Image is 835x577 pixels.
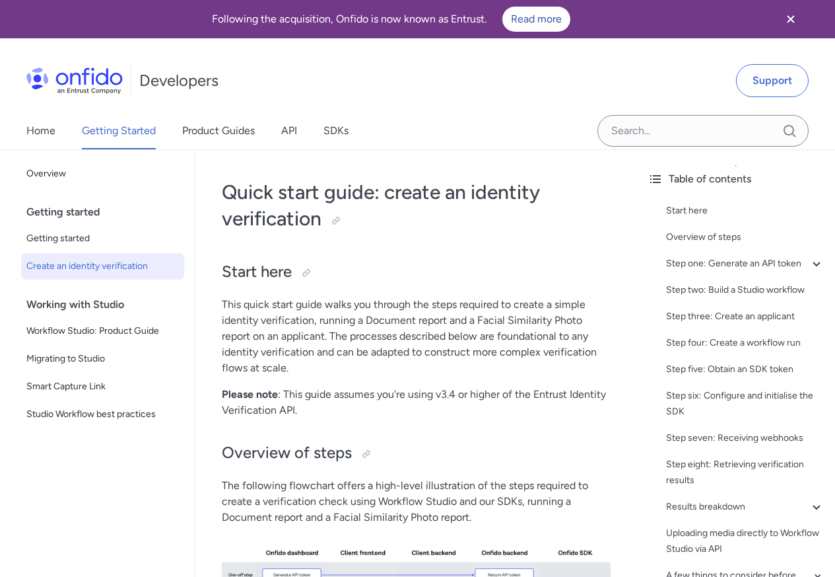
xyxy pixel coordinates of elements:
div: Working with Studio [26,291,189,318]
a: Read more [502,7,570,32]
a: Home [26,112,55,149]
span: Getting started [26,231,179,247]
a: Studio Workflow best practices [21,401,184,428]
h1: Quick start guide: create an identity verification [222,179,611,232]
a: Step eight: Retrieving verification results [666,457,824,488]
input: Onfido search input field [597,115,809,147]
span: Smart Capture Link [26,379,179,395]
p: : This guide assumes you're using v3.4 or higher of the Entrust Identity Verification API. [222,387,611,418]
div: Following the acquisition, Onfido is now known as Entrust. [16,7,766,32]
a: Step three: Create an applicant [666,309,824,325]
a: Step five: Obtain an SDK token [666,362,824,377]
strong: Please note [222,388,278,401]
div: Getting started [26,199,189,225]
span: Create an identity verification [26,258,179,274]
img: Onfido Logo [26,67,123,94]
a: Getting started [21,225,184,252]
span: Overview [26,166,179,182]
a: Create an identity verification [21,253,184,280]
span: Workflow Studio: Product Guide [26,323,179,339]
svg: Close banner [783,11,799,27]
a: Support [736,64,809,97]
p: This quick start guide walks you through the steps required to create a simple identity verificat... [222,297,611,376]
a: Uploading media directly to Workflow Studio via API [666,525,824,557]
a: Start here [666,203,824,219]
a: Results breakdown [666,499,824,515]
p: The following flowchart offers a high-level illustration of the steps required to create a verifi... [222,478,611,525]
span: Migrating to Studio [26,351,179,367]
span: Studio Workflow best practices [26,406,179,422]
a: Step seven: Receiving webhooks [666,430,824,446]
h1: Developers [139,70,218,91]
a: Step two: Build a Studio workflow [666,282,824,298]
h2: Overview of steps [222,442,611,465]
a: Getting Started [82,112,156,149]
a: Smart Capture Link [21,373,184,400]
a: Workflow Studio: Product Guide [21,318,184,344]
a: API [281,112,297,149]
a: Step one: Generate an API token [666,256,824,272]
a: Step six: Configure and initialise the SDK [666,388,824,420]
a: Product Guides [182,112,255,149]
a: Step four: Create a workflow run [666,335,824,351]
h2: Start here [222,261,611,284]
a: SDKs [323,112,349,149]
button: Close banner [766,3,815,36]
a: Migrating to Studio [21,346,184,372]
a: Overview of steps [666,229,824,245]
a: Overview [21,161,184,187]
div: Table of contents [648,171,824,187]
